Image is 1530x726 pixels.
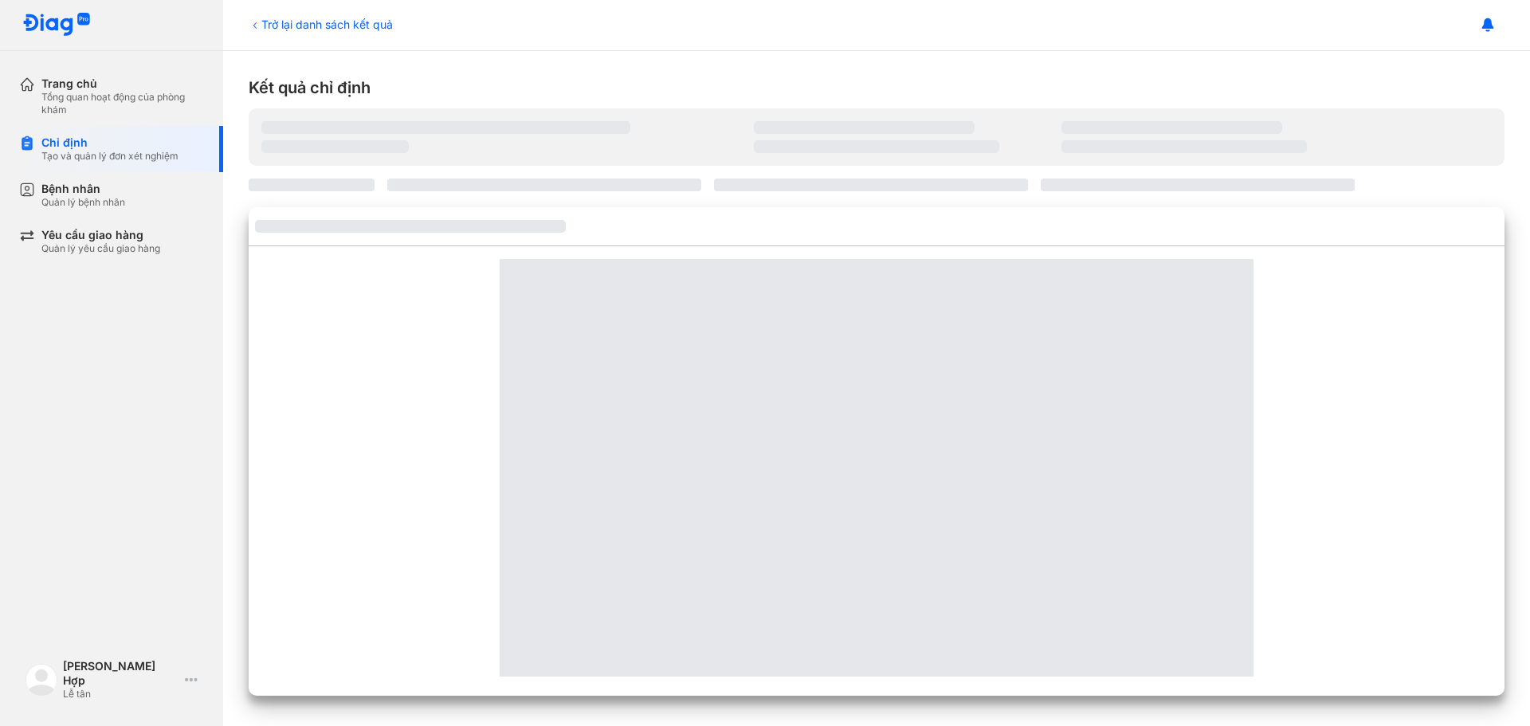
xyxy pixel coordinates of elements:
div: Bệnh nhân [41,182,125,196]
img: logo [22,13,91,37]
div: Kết quả chỉ định [249,77,1504,99]
div: Yêu cầu giao hàng [41,228,160,242]
div: Trở lại danh sách kết quả [249,16,393,33]
div: Trang chủ [41,77,204,91]
div: Tổng quan hoạt động của phòng khám [41,91,204,116]
div: Quản lý bệnh nhân [41,196,125,209]
div: [PERSON_NAME] Hợp [63,659,178,688]
div: Quản lý yêu cầu giao hàng [41,242,160,255]
img: logo [25,664,57,696]
div: Tạo và quản lý đơn xét nghiệm [41,150,178,163]
div: Lễ tân [63,688,178,700]
div: Chỉ định [41,135,178,150]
